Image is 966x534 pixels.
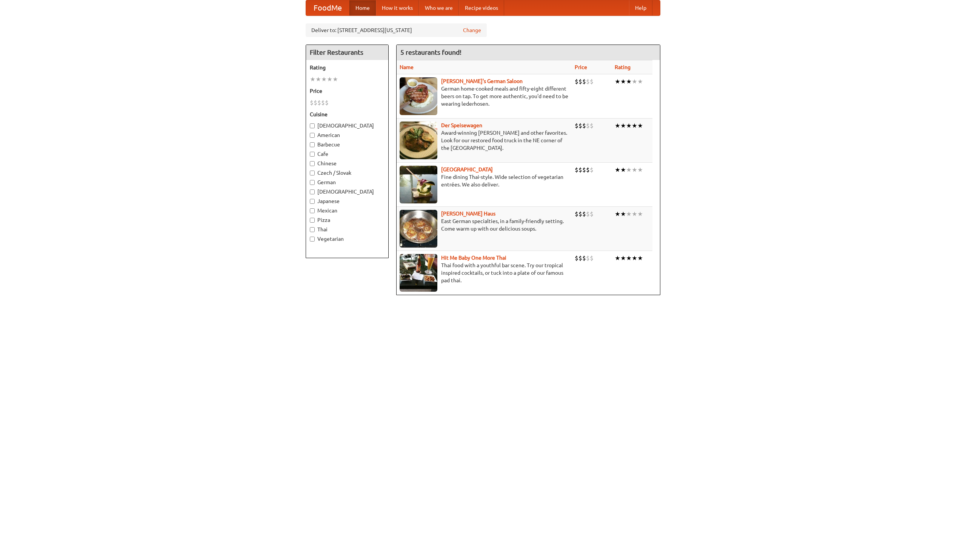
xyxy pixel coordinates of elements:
p: German home-cooked meals and fifty-eight different beers on tap. To get more authentic, you'd nee... [400,85,569,108]
a: Home [349,0,376,15]
li: ★ [632,254,637,262]
li: ★ [615,210,620,218]
li: $ [578,254,582,262]
a: [PERSON_NAME] Haus [441,211,495,217]
li: $ [586,166,590,174]
li: ★ [620,254,626,262]
input: Cafe [310,152,315,157]
label: German [310,179,385,186]
a: Name [400,64,414,70]
h5: Price [310,87,385,95]
li: ★ [637,254,643,262]
a: Help [629,0,652,15]
li: ★ [620,210,626,218]
img: speisewagen.jpg [400,122,437,159]
input: German [310,180,315,185]
li: ★ [332,75,338,83]
li: $ [582,122,586,130]
label: Czech / Slovak [310,169,385,177]
li: ★ [615,166,620,174]
li: ★ [310,75,315,83]
li: $ [575,254,578,262]
a: Recipe videos [459,0,504,15]
li: ★ [315,75,321,83]
label: Japanese [310,197,385,205]
li: ★ [626,254,632,262]
li: ★ [632,122,637,130]
label: [DEMOGRAPHIC_DATA] [310,188,385,195]
li: $ [586,122,590,130]
li: ★ [632,166,637,174]
li: ★ [637,77,643,86]
li: ★ [620,77,626,86]
input: [DEMOGRAPHIC_DATA] [310,189,315,194]
a: Hit Me Baby One More Thai [441,255,506,261]
li: ★ [615,122,620,130]
li: $ [590,122,594,130]
a: [PERSON_NAME]'s German Saloon [441,78,523,84]
p: Award-winning [PERSON_NAME] and other favorites. Look for our restored food truck in the NE corne... [400,129,569,152]
label: Vegetarian [310,235,385,243]
li: ★ [632,210,637,218]
h5: Rating [310,64,385,71]
a: Der Speisewagen [441,122,482,128]
img: esthers.jpg [400,77,437,115]
li: ★ [327,75,332,83]
li: $ [575,166,578,174]
li: ★ [637,166,643,174]
label: Chinese [310,160,385,167]
li: ★ [615,254,620,262]
li: ★ [637,210,643,218]
li: $ [586,77,590,86]
img: satay.jpg [400,166,437,203]
div: Deliver to: [STREET_ADDRESS][US_STATE] [306,23,487,37]
a: Price [575,64,587,70]
li: ★ [321,75,327,83]
label: American [310,131,385,139]
a: Rating [615,64,631,70]
input: [DEMOGRAPHIC_DATA] [310,123,315,128]
p: Thai food with a youthful bar scene. Try our tropical inspired cocktails, or tuck into a plate of... [400,262,569,284]
p: East German specialties, in a family-friendly setting. Come warm up with our delicious soups. [400,217,569,232]
li: $ [325,98,329,107]
h5: Cuisine [310,111,385,118]
li: ★ [632,77,637,86]
img: babythai.jpg [400,254,437,292]
li: $ [590,166,594,174]
li: $ [578,210,582,218]
input: Pizza [310,218,315,223]
input: Japanese [310,199,315,204]
li: $ [578,122,582,130]
input: Thai [310,227,315,232]
label: Mexican [310,207,385,214]
li: $ [575,122,578,130]
a: How it works [376,0,419,15]
label: Pizza [310,216,385,224]
li: ★ [626,166,632,174]
li: $ [314,98,317,107]
a: [GEOGRAPHIC_DATA] [441,166,493,172]
label: Thai [310,226,385,233]
li: $ [582,210,586,218]
input: American [310,133,315,138]
li: $ [586,254,590,262]
a: Who we are [419,0,459,15]
input: Czech / Slovak [310,171,315,175]
p: Fine dining Thai-style. Wide selection of vegetarian entrées. We also deliver. [400,173,569,188]
input: Barbecue [310,142,315,147]
li: $ [317,98,321,107]
li: $ [578,77,582,86]
img: kohlhaus.jpg [400,210,437,248]
ng-pluralize: 5 restaurants found! [400,49,461,56]
a: FoodMe [306,0,349,15]
li: $ [575,210,578,218]
li: ★ [626,77,632,86]
label: [DEMOGRAPHIC_DATA] [310,122,385,129]
label: Cafe [310,150,385,158]
input: Mexican [310,208,315,213]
